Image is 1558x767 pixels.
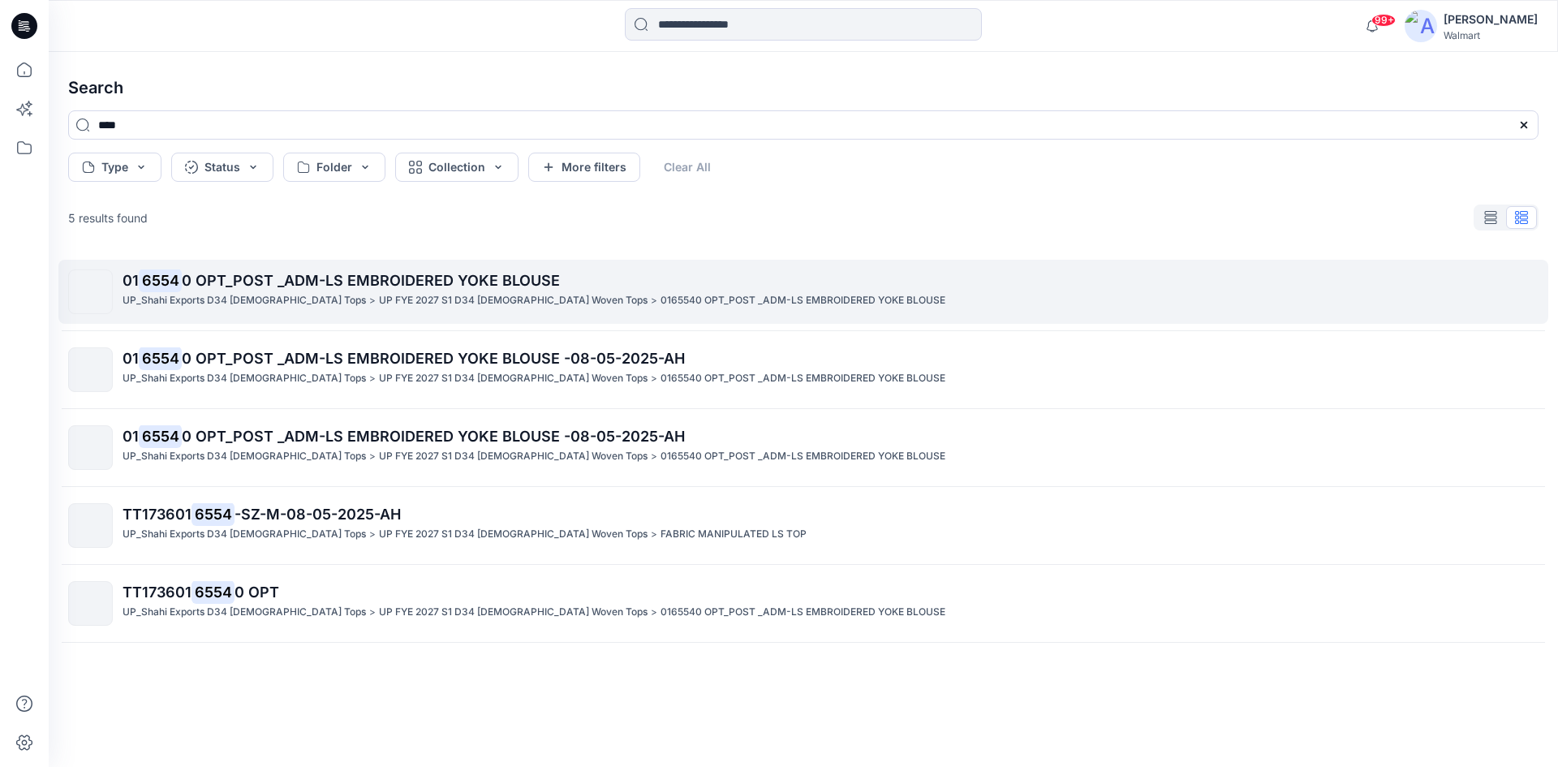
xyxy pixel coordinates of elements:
[651,292,657,309] p: >
[1444,10,1538,29] div: [PERSON_NAME]
[192,502,235,525] mark: 6554
[1444,29,1538,41] div: Walmart
[661,292,945,309] p: 0165540 OPT_POST _ADM-LS EMBROIDERED YOKE BLOUSE
[379,448,648,465] p: UP FYE 2027 S1 D34 Ladies Woven Tops
[379,526,648,543] p: UP FYE 2027 S1 D34 Ladies Woven Tops
[182,272,560,289] span: 0 OPT_POST _ADM-LS EMBROIDERED YOKE BLOUSE
[651,448,657,465] p: >
[123,526,366,543] p: UP_Shahi Exports D34 Ladies Tops
[1371,14,1396,27] span: 99+
[123,428,139,445] span: 01
[661,526,807,543] p: FABRIC MANIPULATED LS TOP
[139,269,182,291] mark: 6554
[395,153,519,182] button: Collection
[58,493,1548,558] a: TT1736016554-SZ-M-08-05-2025-AHUP_Shahi Exports D34 [DEMOGRAPHIC_DATA] Tops>UP FYE 2027 S1 D34 [D...
[58,416,1548,480] a: 0165540 OPT_POST _ADM-LS EMBROIDERED YOKE BLOUSE -08-05-2025-AHUP_Shahi Exports D34 [DEMOGRAPHIC_...
[661,370,945,387] p: 0165540 OPT_POST _ADM-LS EMBROIDERED YOKE BLOUSE
[651,526,657,543] p: >
[123,584,192,601] span: TT173601
[379,292,648,309] p: UP FYE 2027 S1 D34 Ladies Woven Tops
[369,604,376,621] p: >
[369,526,376,543] p: >
[139,347,182,369] mark: 6554
[123,370,366,387] p: UP_Shahi Exports D34 Ladies Tops
[651,604,657,621] p: >
[171,153,273,182] button: Status
[651,370,657,387] p: >
[58,571,1548,636] a: TT17360165540 OPTUP_Shahi Exports D34 [DEMOGRAPHIC_DATA] Tops>UP FYE 2027 S1 D34 [DEMOGRAPHIC_DAT...
[1405,10,1437,42] img: avatar
[182,428,685,445] span: 0 OPT_POST _ADM-LS EMBROIDERED YOKE BLOUSE -08-05-2025-AH
[369,370,376,387] p: >
[58,338,1548,402] a: 0165540 OPT_POST _ADM-LS EMBROIDERED YOKE BLOUSE -08-05-2025-AHUP_Shahi Exports D34 [DEMOGRAPHIC_...
[661,448,945,465] p: 0165540 OPT_POST _ADM-LS EMBROIDERED YOKE BLOUSE
[123,292,366,309] p: UP_Shahi Exports D34 Ladies Tops
[68,153,161,182] button: Type
[123,272,139,289] span: 01
[235,584,279,601] span: 0 OPT
[369,292,376,309] p: >
[123,604,366,621] p: UP_Shahi Exports D34 Ladies Tops
[528,153,640,182] button: More filters
[283,153,385,182] button: Folder
[379,370,648,387] p: UP FYE 2027 S1 D34 Ladies Woven Tops
[139,424,182,447] mark: 6554
[123,350,139,367] span: 01
[379,604,648,621] p: UP FYE 2027 S1 D34 Ladies Woven Tops
[123,506,192,523] span: TT173601
[182,350,685,367] span: 0 OPT_POST _ADM-LS EMBROIDERED YOKE BLOUSE -08-05-2025-AH
[68,209,148,226] p: 5 results found
[192,580,235,603] mark: 6554
[235,506,401,523] span: -SZ-M-08-05-2025-AH
[123,448,366,465] p: UP_Shahi Exports D34 Ladies Tops
[58,260,1548,324] a: 0165540 OPT_POST _ADM-LS EMBROIDERED YOKE BLOUSEUP_Shahi Exports D34 [DEMOGRAPHIC_DATA] Tops>UP F...
[55,65,1552,110] h4: Search
[369,448,376,465] p: >
[661,604,945,621] p: 0165540 OPT_POST _ADM-LS EMBROIDERED YOKE BLOUSE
